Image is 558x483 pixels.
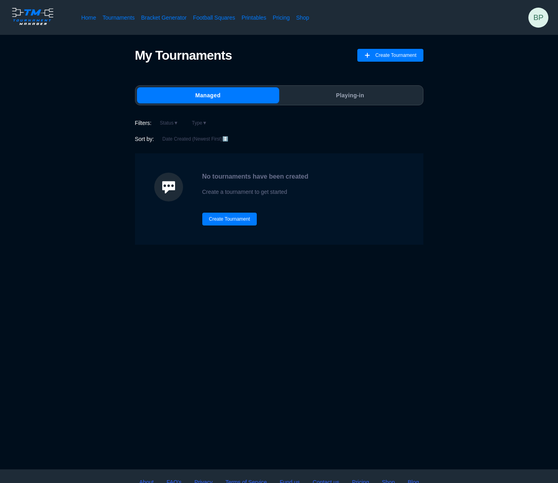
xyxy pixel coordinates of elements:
a: Shop [296,14,309,22]
button: BP [528,8,548,28]
h2: No tournaments have been created [202,173,308,181]
div: brandon putman [528,8,548,28]
span: Sort by: [135,135,154,143]
p: Create a tournament to get started [202,187,308,197]
a: Bracket Generator [141,14,187,22]
a: Tournaments [103,14,135,22]
img: logo.ffa97a18e3bf2c7d.png [10,6,56,26]
button: Create Tournament [202,213,257,225]
button: Type▼ [187,118,212,128]
button: Status▼ [155,118,183,128]
span: Filters: [135,119,152,127]
a: Pricing [273,14,290,22]
a: Home [81,14,96,22]
button: Managed [137,87,279,103]
span: Create Tournament [375,49,417,62]
button: Playing-in [279,87,421,103]
button: Date Created (Newest First)↕️ [157,134,233,144]
h1: My Tournaments [135,48,232,63]
a: Printables [242,14,266,22]
button: Create Tournament [357,49,423,62]
a: Football Squares [193,14,235,22]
